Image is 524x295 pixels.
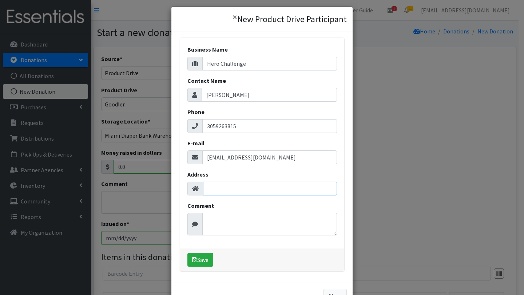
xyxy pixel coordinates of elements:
[227,7,243,27] button: ×
[187,45,228,54] label: Business Name
[187,201,214,210] label: Comment
[237,13,347,26] h4: New Product Drive Participant
[187,76,226,85] label: Contact Name
[187,253,213,267] button: Save
[187,170,209,179] label: Address
[187,139,205,147] label: E-mail
[187,108,205,116] label: Phone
